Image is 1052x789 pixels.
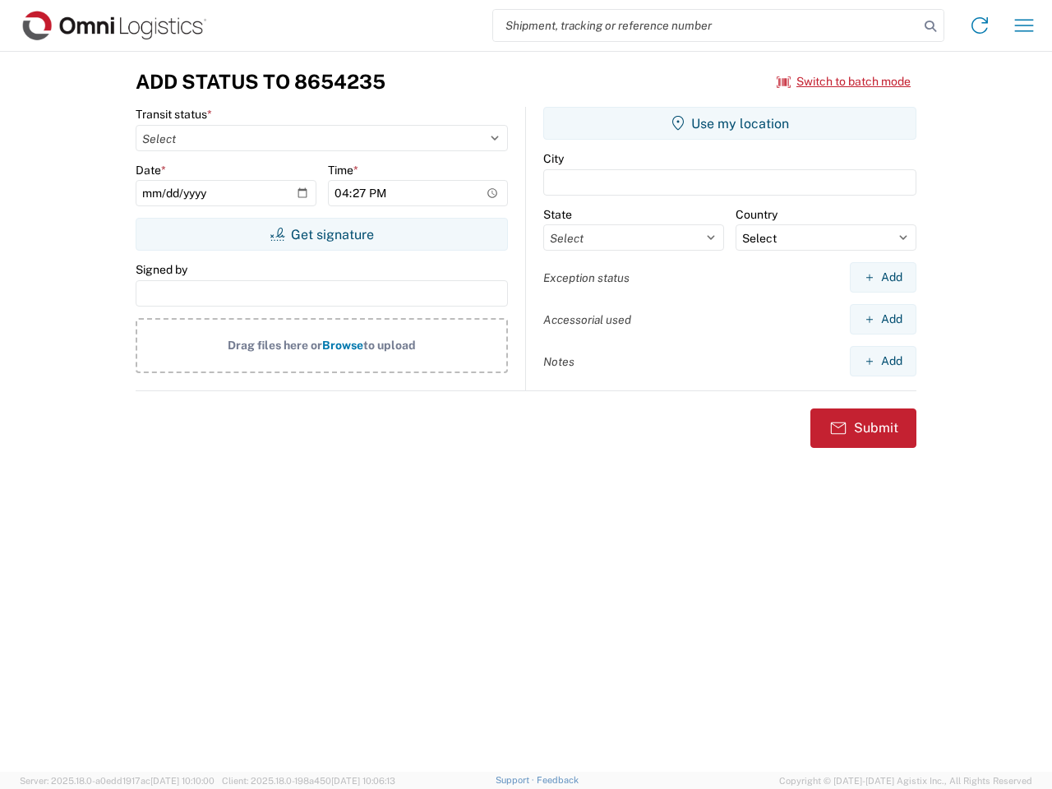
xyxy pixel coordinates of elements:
[543,312,631,327] label: Accessorial used
[493,10,919,41] input: Shipment, tracking or reference number
[136,163,166,178] label: Date
[779,773,1032,788] span: Copyright © [DATE]-[DATE] Agistix Inc., All Rights Reserved
[136,218,508,251] button: Get signature
[543,207,572,222] label: State
[150,776,215,786] span: [DATE] 10:10:00
[777,68,911,95] button: Switch to batch mode
[328,163,358,178] label: Time
[850,346,916,376] button: Add
[136,107,212,122] label: Transit status
[20,776,215,786] span: Server: 2025.18.0-a0edd1917ac
[537,775,579,785] a: Feedback
[543,107,916,140] button: Use my location
[850,262,916,293] button: Add
[543,270,630,285] label: Exception status
[543,354,574,369] label: Notes
[850,304,916,335] button: Add
[228,339,322,352] span: Drag files here or
[736,207,777,222] label: Country
[331,776,395,786] span: [DATE] 10:06:13
[363,339,416,352] span: to upload
[322,339,363,352] span: Browse
[222,776,395,786] span: Client: 2025.18.0-198a450
[136,262,187,277] label: Signed by
[543,151,564,166] label: City
[496,775,537,785] a: Support
[810,408,916,448] button: Submit
[136,70,385,94] h3: Add Status to 8654235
